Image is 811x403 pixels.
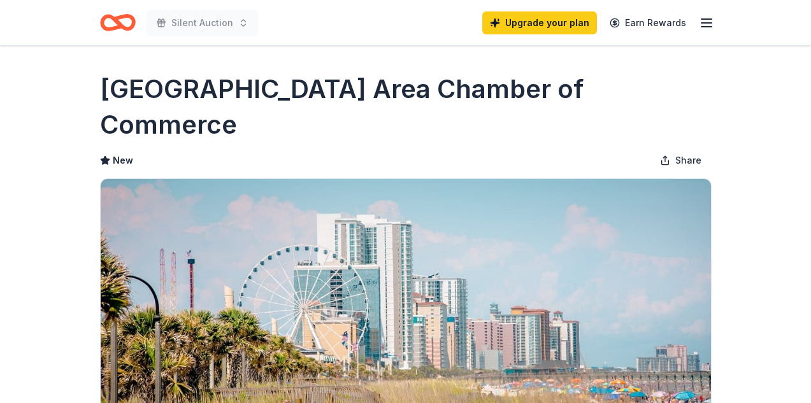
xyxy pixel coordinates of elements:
[146,10,259,36] button: Silent Auction
[100,8,136,38] a: Home
[675,153,701,168] span: Share
[100,71,712,143] h1: [GEOGRAPHIC_DATA] Area Chamber of Commerce
[113,153,133,168] span: New
[650,148,712,173] button: Share
[171,15,233,31] span: Silent Auction
[482,11,597,34] a: Upgrade your plan
[602,11,694,34] a: Earn Rewards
